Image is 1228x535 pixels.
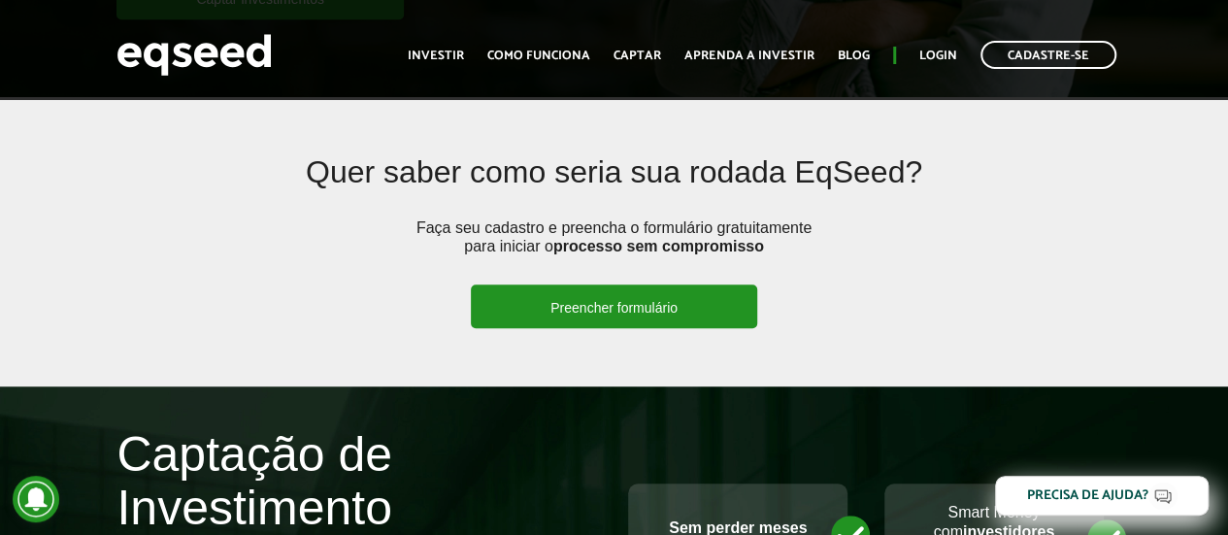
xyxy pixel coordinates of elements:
a: Aprenda a investir [684,50,814,62]
a: Login [919,50,957,62]
a: Captar [614,50,661,62]
a: Cadastre-se [980,41,1116,69]
a: Como funciona [487,50,590,62]
a: Investir [408,50,464,62]
h2: Quer saber como seria sua rodada EqSeed? [219,155,1009,218]
img: EqSeed [116,29,272,81]
a: Preencher formulário [471,284,757,328]
strong: processo sem compromisso [553,238,764,254]
p: Faça seu cadastro e preencha o formulário gratuitamente para iniciar o [410,218,817,284]
a: Blog [838,50,870,62]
